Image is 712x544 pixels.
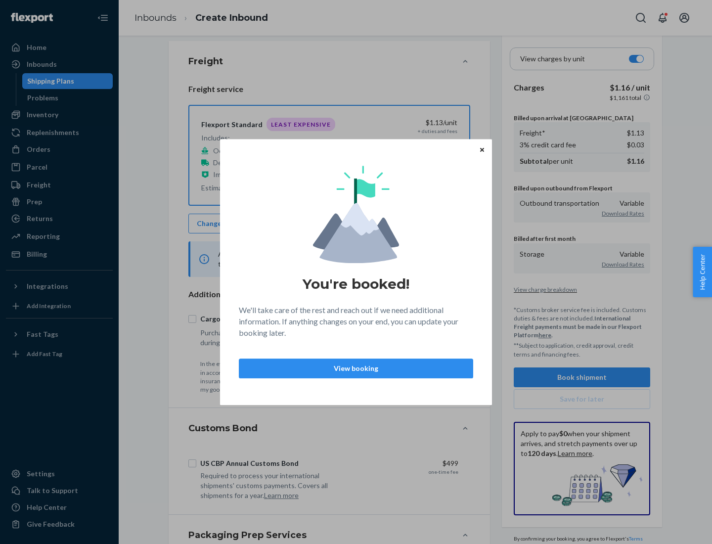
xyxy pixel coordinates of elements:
[313,166,399,263] img: svg+xml,%3Csvg%20viewBox%3D%220%200%20174%20197%22%20fill%3D%22none%22%20xmlns%3D%22http%3A%2F%2F...
[239,305,473,339] p: We'll take care of the rest and reach out if we need additional information. If anything changes ...
[239,359,473,378] button: View booking
[477,144,487,155] button: Close
[247,363,465,373] p: View booking
[303,275,409,293] h1: You're booked!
